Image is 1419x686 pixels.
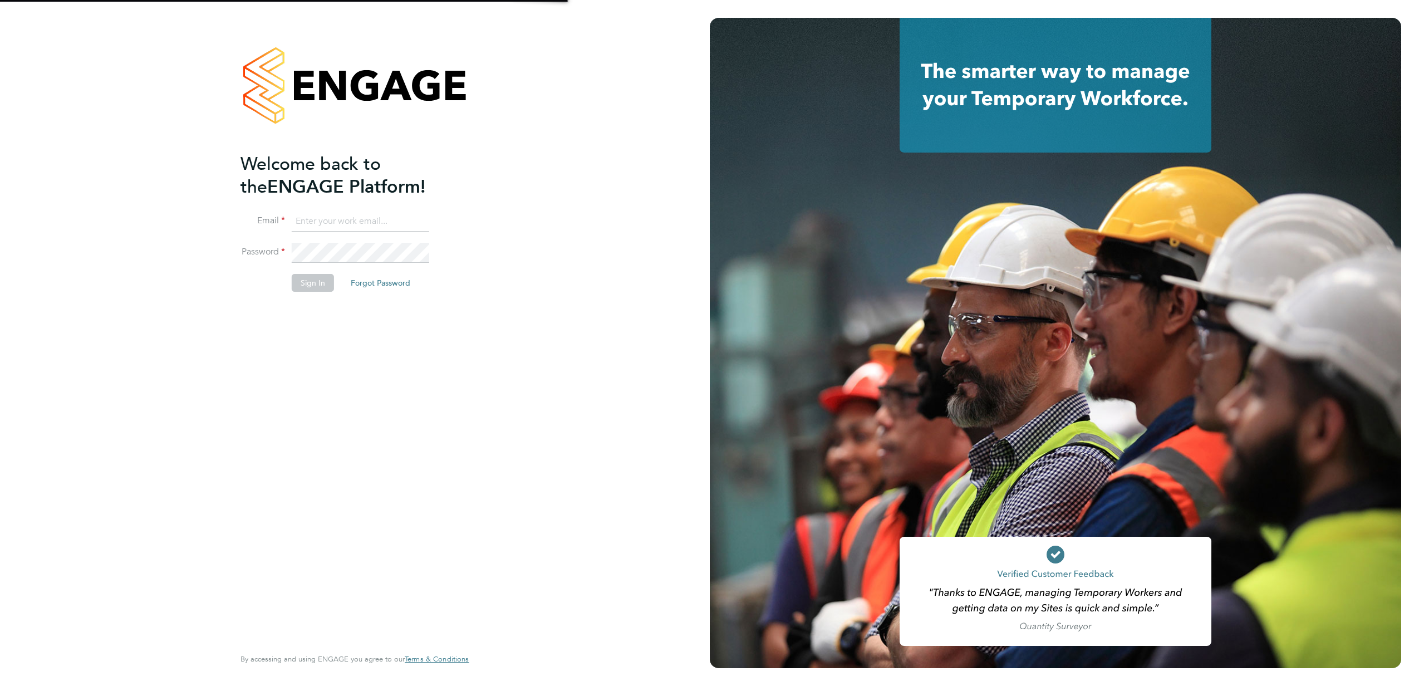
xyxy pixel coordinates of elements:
button: Forgot Password [342,274,419,292]
h2: ENGAGE Platform! [240,153,458,198]
a: Terms & Conditions [405,655,469,664]
label: Password [240,246,285,258]
span: Welcome back to the [240,153,381,198]
input: Enter your work email... [292,212,429,232]
span: Terms & Conditions [405,654,469,664]
button: Sign In [292,274,334,292]
label: Email [240,215,285,227]
span: By accessing and using ENGAGE you agree to our [240,654,469,664]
